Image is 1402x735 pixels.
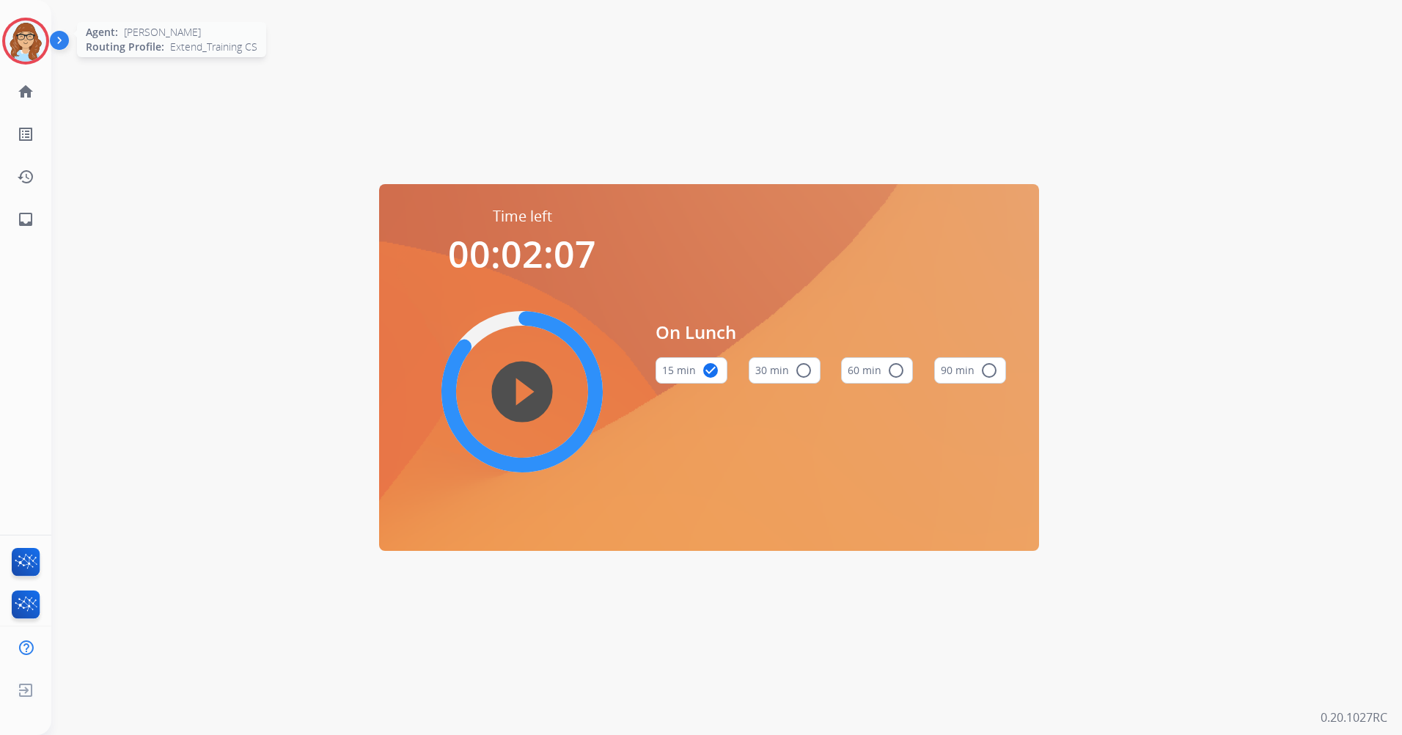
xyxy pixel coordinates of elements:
[124,25,201,40] span: [PERSON_NAME]
[448,229,596,279] span: 00:02:07
[17,168,34,186] mat-icon: history
[934,357,1006,384] button: 90 min
[5,21,46,62] img: avatar
[1321,709,1387,726] p: 0.20.1027RC
[17,125,34,143] mat-icon: list_alt
[841,357,913,384] button: 60 min
[86,25,118,40] span: Agent:
[656,357,727,384] button: 15 min
[656,319,1006,345] span: On Lunch
[513,383,531,401] mat-icon: play_circle_filled
[749,357,821,384] button: 30 min
[980,362,998,379] mat-icon: radio_button_unchecked
[702,362,719,379] mat-icon: check_circle
[17,83,34,100] mat-icon: home
[17,211,34,228] mat-icon: inbox
[795,362,812,379] mat-icon: radio_button_unchecked
[493,206,552,227] span: Time left
[887,362,905,379] mat-icon: radio_button_unchecked
[86,40,164,54] span: Routing Profile:
[170,40,257,54] span: Extend_Training CS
